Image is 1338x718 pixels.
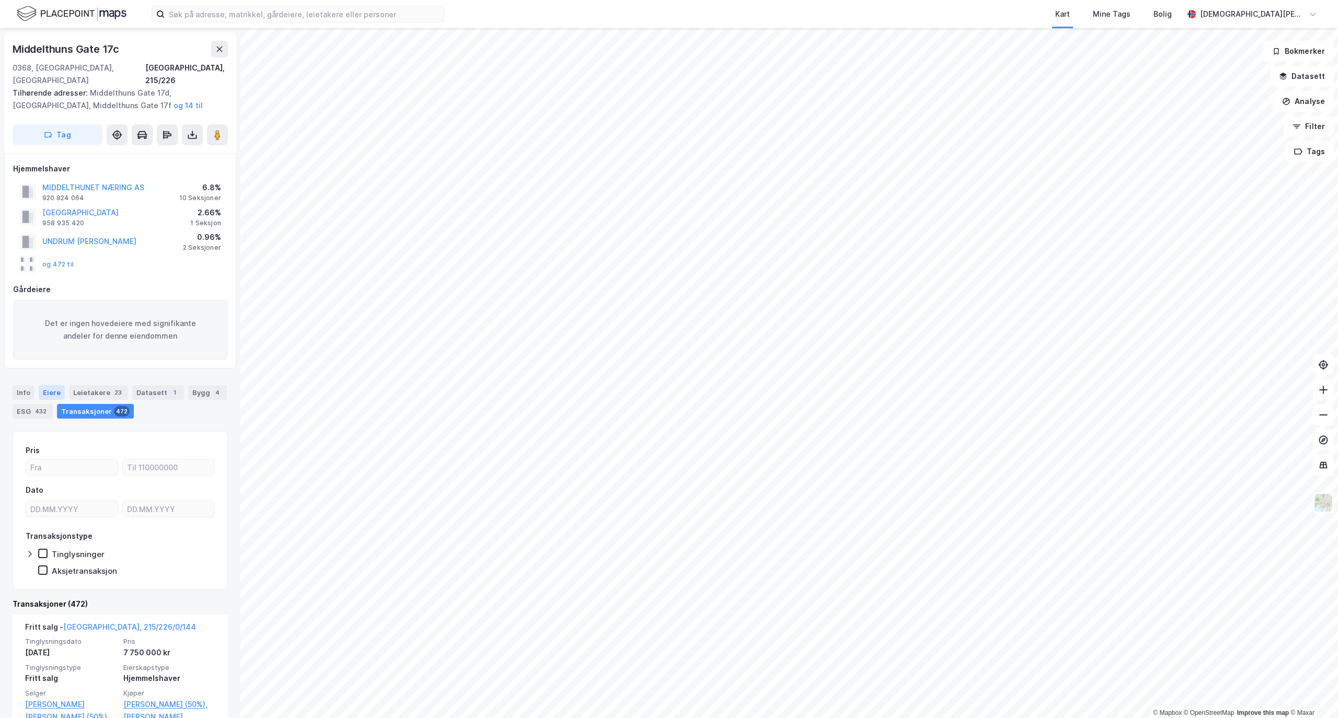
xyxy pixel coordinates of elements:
[26,459,118,475] input: Fra
[17,5,126,23] img: logo.f888ab2527a4732fd821a326f86c7f29.svg
[26,484,43,496] div: Dato
[183,231,221,244] div: 0.96%
[25,663,117,672] span: Tinglysningstype
[123,672,215,685] div: Hjemmelshaver
[1313,493,1333,513] img: Z
[190,206,221,219] div: 2.66%
[1284,116,1334,137] button: Filter
[165,6,444,22] input: Søk på adresse, matrikkel, gårdeiere, leietakere eller personer
[1153,709,1182,716] a: Mapbox
[114,406,130,416] div: 472
[179,194,221,202] div: 10 Seksjoner
[188,385,227,400] div: Bygg
[39,385,65,400] div: Eiere
[1263,41,1334,62] button: Bokmerker
[13,87,220,112] div: Middelthuns Gate 17d, [GEOGRAPHIC_DATA], Middelthuns Gate 17f
[123,646,215,659] div: 7 750 000 kr
[13,41,121,57] div: Middelthuns Gate 17c
[1184,709,1235,716] a: OpenStreetMap
[1154,8,1172,20] div: Bolig
[145,62,228,87] div: [GEOGRAPHIC_DATA], 215/226
[1270,66,1334,87] button: Datasett
[1237,709,1289,716] a: Improve this map
[52,549,105,559] div: Tinglysninger
[179,181,221,194] div: 6.8%
[33,406,49,416] div: 432
[123,689,215,698] span: Kjøper
[123,637,215,646] span: Pris
[25,637,117,646] span: Tinglysningsdato
[25,689,117,698] span: Selger
[13,598,228,610] div: Transaksjoner (472)
[25,646,117,659] div: [DATE]
[123,698,215,711] a: [PERSON_NAME] (50%),
[42,219,84,227] div: 958 935 420
[63,622,196,631] a: [GEOGRAPHIC_DATA], 215/226/0/144
[112,387,124,398] div: 23
[13,62,145,87] div: 0368, [GEOGRAPHIC_DATA], [GEOGRAPHIC_DATA]
[1285,141,1334,162] button: Tags
[25,621,196,638] div: Fritt salg -
[69,385,128,400] div: Leietakere
[13,404,53,419] div: ESG
[169,387,180,398] div: 1
[1093,8,1131,20] div: Mine Tags
[26,530,93,542] div: Transaksjonstype
[123,501,214,517] input: DD.MM.YYYY
[26,444,40,457] div: Pris
[190,219,221,227] div: 1 Seksjon
[183,244,221,252] div: 2 Seksjoner
[123,663,215,672] span: Eierskapstype
[1055,8,1070,20] div: Kart
[26,501,118,517] input: DD.MM.YYYY
[13,283,227,296] div: Gårdeiere
[57,404,134,419] div: Transaksjoner
[1286,668,1338,718] div: Kontrollprogram for chat
[25,672,117,685] div: Fritt salg
[123,459,214,475] input: Til 110000000
[13,124,102,145] button: Tag
[1200,8,1305,20] div: [DEMOGRAPHIC_DATA][PERSON_NAME]
[13,385,34,400] div: Info
[1273,91,1334,112] button: Analyse
[52,566,117,576] div: Aksjetransaksjon
[1286,668,1338,718] iframe: Chat Widget
[212,387,223,398] div: 4
[13,300,227,360] div: Det er ingen hovedeiere med signifikante andeler for denne eiendommen
[132,385,184,400] div: Datasett
[13,163,227,175] div: Hjemmelshaver
[13,88,90,97] span: Tilhørende adresser:
[42,194,84,202] div: 920 824 064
